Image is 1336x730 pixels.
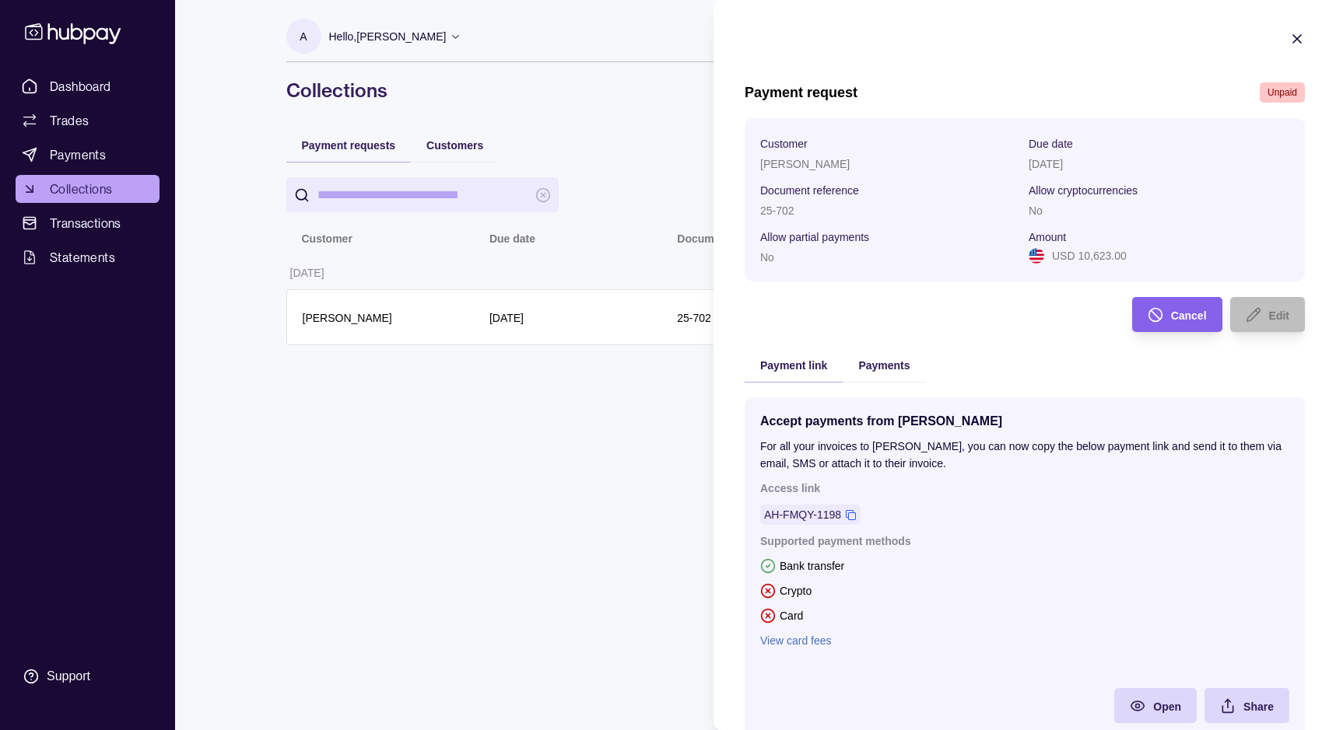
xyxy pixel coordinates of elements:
button: Edit [1230,297,1305,332]
a: Open [1114,688,1197,723]
a: AH-FMQY-1198 [764,506,841,523]
p: For all your invoices to [PERSON_NAME], you can now copy the below payment link and send it to th... [760,438,1289,472]
p: Allow partial payments [760,231,869,243]
p: Bank transfer [780,557,844,575]
p: Allow cryptocurrencies [1029,184,1138,197]
p: No [760,251,774,264]
p: No [1029,204,1043,217]
span: Payments [858,359,910,372]
span: Payment link [760,359,827,372]
img: us [1029,248,1044,264]
span: Open [1153,700,1181,713]
p: Accept payments from [PERSON_NAME] [760,413,1289,430]
button: Cancel [1132,297,1222,332]
p: Document reference [760,184,859,197]
p: Access link [760,480,1289,497]
p: Customer [760,138,808,150]
p: 25-702 [760,204,794,217]
p: Amount [1029,231,1066,243]
p: [PERSON_NAME] [760,158,850,170]
p: Due date [1029,138,1073,150]
button: Share [1205,688,1289,723]
span: Unpaid [1268,87,1297,98]
p: USD 10,623.00 [1052,247,1127,264]
span: Share [1243,700,1274,713]
p: Card [780,607,803,624]
p: [DATE] [1029,158,1063,170]
p: Crypto [780,582,812,599]
span: Cancel [1171,309,1207,322]
a: View card fees [760,632,1289,649]
span: Edit [1269,309,1289,322]
h1: Payment request [745,84,857,101]
p: Supported payment methods [760,533,1289,550]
